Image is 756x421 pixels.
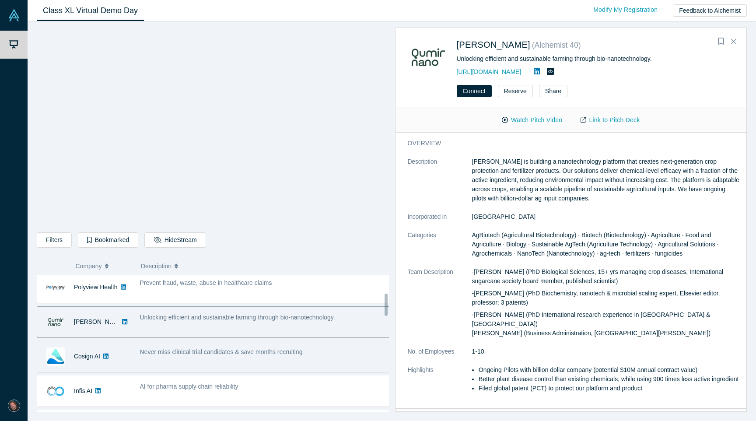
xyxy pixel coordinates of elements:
a: Polyview Health [74,284,118,291]
button: Description [141,257,383,275]
img: Alchemist Vault Logo [8,9,20,21]
a: Modify My Registration [584,2,667,18]
span: Prevent fraud, waste, abuse in healthcare claims [140,279,272,286]
button: Close [727,35,740,49]
img: Chris H. Leeb's Account [8,400,20,412]
a: Class XL Virtual Demo Day [37,0,144,21]
span: AI for pharma supply chain reliability [140,383,238,390]
a: [PERSON_NAME] [457,40,530,49]
button: Reserve [498,85,533,97]
span: Company [76,257,102,275]
p: -[PERSON_NAME] (PhD Biochemistry, nanotech & microbial scaling expert, Elsevier editor, professor... [472,289,741,307]
small: ( Alchemist 40 ) [532,41,581,49]
img: Infis AI's Logo [46,382,65,400]
p: -[PERSON_NAME] (PhD Biological Sciences, 15+ yrs managing crop diseases, International sugarcane ... [472,267,741,286]
dt: Team Description [408,267,472,347]
dt: Description [408,157,472,212]
a: Link to Pitch Deck [571,112,649,128]
img: Qumir Nano's Logo [408,38,448,77]
a: Infis AI [74,387,92,394]
span: Unlocking efficient and sustainable farming through bio-nanotechnology. [140,314,335,321]
dd: 1-10 [472,347,741,356]
button: Company [76,257,132,275]
button: Bookmarked [78,232,138,248]
dt: Highlights [408,365,472,402]
li: Better plant disease control than existing chemicals, while using 900 times less active ingredient [479,375,741,384]
div: Unlocking efficient and sustainable farming through bio-nanotechnology. [457,54,735,63]
button: Filters [37,232,72,248]
span: AgBiotech (Agricultural Biotechnology) · Biotech (Biotechnology) · Agriculture · Food and Agricul... [472,232,719,257]
img: Polyview Health's Logo [46,278,65,297]
span: Never miss clinical trial candidates & save months recruiting [140,348,303,355]
a: Cosign AI [74,353,100,360]
dt: Categories [408,231,472,267]
dt: Incorporated in [408,212,472,231]
a: [URL][DOMAIN_NAME] [457,68,521,75]
span: Description [141,257,171,275]
button: Watch Pitch Video [493,112,571,128]
iframe: Alchemist Class XL Demo Day: Vault [37,28,388,226]
img: Cosign AI's Logo [46,347,65,366]
p: -[PERSON_NAME] (PhD International research experience in [GEOGRAPHIC_DATA] & [GEOGRAPHIC_DATA]) [... [472,310,741,338]
h3: overview [408,139,729,148]
button: HideStream [144,232,206,248]
button: Connect [457,85,492,97]
li: Filed global patent (PCT) to protect our platform and product [479,384,741,393]
li: Ongoing Pilots with billion dollar company (potential $10M annual contract value) [479,365,741,375]
img: Qumir Nano's Logo [46,313,65,331]
dd: [GEOGRAPHIC_DATA] [472,212,741,221]
a: [PERSON_NAME] [74,318,124,325]
dt: No. of Employees [408,347,472,365]
button: Feedback to Alchemist [673,4,747,17]
button: Bookmark [715,35,727,48]
button: Share [539,85,567,97]
p: [PERSON_NAME] is building a nanotechnology platform that creates next-generation crop protection ... [472,157,741,203]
